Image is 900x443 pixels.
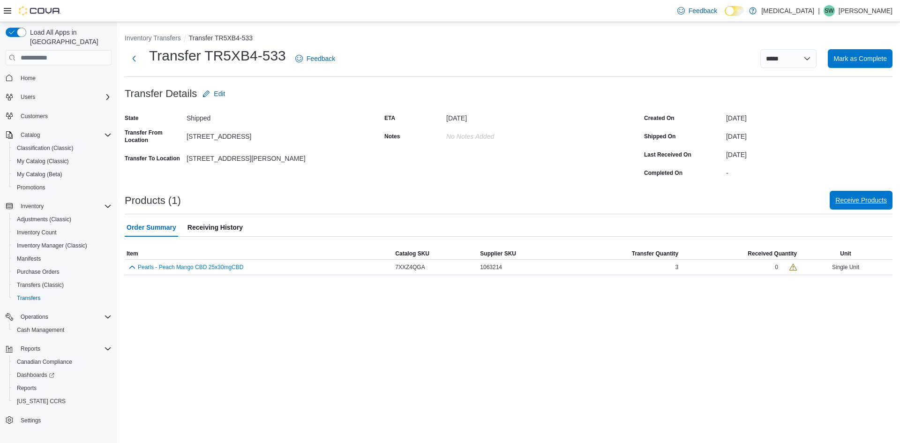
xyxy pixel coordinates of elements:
span: Canadian Compliance [17,358,72,366]
input: Dark Mode [725,6,744,16]
button: Reports [17,343,44,354]
label: Transfer To Location [125,155,180,162]
button: Settings [2,413,115,427]
a: Dashboards [13,369,58,381]
a: Transfers (Classic) [13,279,67,291]
span: Inventory Manager (Classic) [17,242,87,249]
span: Purchase Orders [17,268,60,276]
button: Canadian Compliance [9,355,115,368]
a: My Catalog (Beta) [13,169,66,180]
button: Transfer TR5XB4-533 [189,34,253,42]
span: Transfers [13,293,112,304]
button: Catalog [17,129,44,141]
button: Pearls - Peach Mango CBD 25x30mgCBD [138,264,243,270]
button: Catalog SKU [393,248,478,259]
a: Promotions [13,182,49,193]
div: [STREET_ADDRESS][PERSON_NAME] [187,151,312,162]
span: My Catalog (Beta) [17,171,62,178]
span: Transfers (Classic) [17,281,64,289]
div: [DATE] [726,129,892,140]
button: Users [2,90,115,104]
span: Mark as Complete [833,54,887,63]
span: Manifests [13,253,112,264]
button: Transfers (Classic) [9,278,115,292]
span: Feedback [689,6,717,15]
label: Shipped On [644,133,675,140]
span: Classification (Classic) [13,143,112,154]
span: Settings [21,417,41,424]
label: Transfer From Location [125,129,183,144]
span: Reports [21,345,40,353]
img: Cova [19,6,61,15]
button: Transfer Quantity [567,248,680,259]
span: Promotions [13,182,112,193]
button: Purchase Orders [9,265,115,278]
nav: An example of EuiBreadcrumbs [125,33,892,45]
button: Unit [799,248,892,259]
span: 3 [675,263,678,271]
button: Customers [2,109,115,123]
span: Feedback [307,54,335,63]
label: Last Received On [644,151,691,158]
div: [DATE] [726,111,892,122]
a: Adjustments (Classic) [13,214,75,225]
span: Catalog [21,131,40,139]
span: My Catalog (Beta) [13,169,112,180]
span: Purchase Orders [13,266,112,278]
span: Item [127,250,138,257]
span: [US_STATE] CCRS [17,398,66,405]
span: Catalog [17,129,112,141]
span: Inventory [17,201,112,212]
span: Operations [21,313,48,321]
span: Reports [17,384,37,392]
button: Received Quantity [680,248,799,259]
button: Transfers [9,292,115,305]
span: Manifests [17,255,41,263]
a: Home [17,73,39,84]
label: Created On [644,114,675,122]
div: - [726,165,892,177]
a: Classification (Classic) [13,143,77,154]
h3: Transfer Details [125,88,197,99]
button: Operations [2,310,115,323]
a: Feedback [292,49,339,68]
span: Transfer Quantity [632,250,678,257]
a: Inventory Count [13,227,60,238]
h3: Products (1) [125,195,181,206]
a: Purchase Orders [13,266,63,278]
span: Adjustments (Classic) [17,216,71,223]
div: [STREET_ADDRESS] [187,129,312,140]
span: Transfers (Classic) [13,279,112,291]
span: Home [21,75,36,82]
div: No Notes added [446,129,572,140]
span: Inventory [21,203,44,210]
span: Receiving History [187,218,243,237]
button: Cash Management [9,323,115,337]
button: Receive Products [830,191,892,210]
button: [US_STATE] CCRS [9,395,115,408]
button: Mark as Complete [828,49,892,68]
a: Settings [17,415,45,426]
label: Notes [384,133,400,140]
span: Adjustments (Classic) [13,214,112,225]
span: 1063214 [480,263,502,271]
div: Sonny Wong [824,5,835,16]
span: Operations [17,311,112,323]
span: 7XXZ4QGA [395,263,425,271]
button: Inventory [17,201,47,212]
button: Inventory Count [9,226,115,239]
span: Cash Management [17,326,64,334]
div: Single Unit [799,262,892,273]
span: Cash Management [13,324,112,336]
h1: Transfer TR5XB4-533 [149,46,286,65]
a: Canadian Compliance [13,356,76,368]
button: Adjustments (Classic) [9,213,115,226]
div: [DATE] [726,147,892,158]
span: Customers [21,113,48,120]
span: SW [825,5,833,16]
span: My Catalog (Classic) [13,156,112,167]
button: Inventory [2,200,115,213]
span: Washington CCRS [13,396,112,407]
a: Cash Management [13,324,68,336]
span: Reports [13,383,112,394]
